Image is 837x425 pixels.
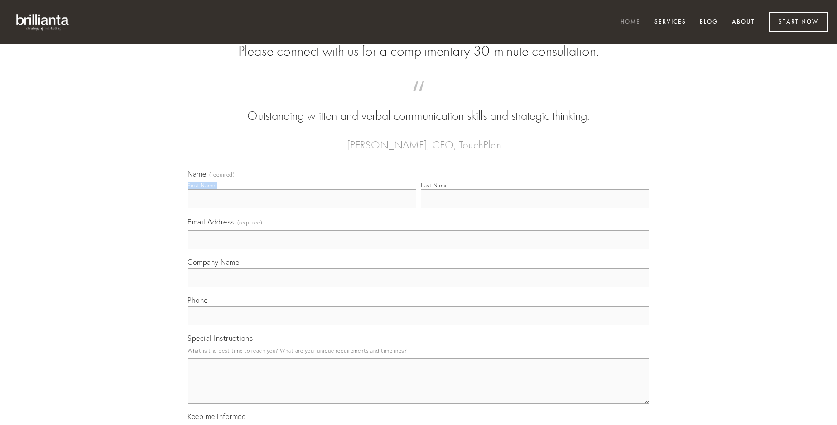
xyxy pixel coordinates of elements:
[649,15,692,30] a: Services
[202,90,635,107] span: “
[9,9,77,35] img: brillianta - research, strategy, marketing
[188,258,239,267] span: Company Name
[188,296,208,305] span: Phone
[209,172,235,177] span: (required)
[202,125,635,154] figcaption: — [PERSON_NAME], CEO, TouchPlan
[202,90,635,125] blockquote: Outstanding written and verbal communication skills and strategic thinking.
[769,12,828,32] a: Start Now
[188,169,206,178] span: Name
[188,43,649,60] h2: Please connect with us for a complimentary 30-minute consultation.
[421,182,448,189] div: Last Name
[726,15,761,30] a: About
[188,344,649,357] p: What is the best time to reach you? What are your unique requirements and timelines?
[188,334,253,343] span: Special Instructions
[188,182,215,189] div: First Name
[188,217,234,226] span: Email Address
[694,15,724,30] a: Blog
[188,412,246,421] span: Keep me informed
[237,216,263,229] span: (required)
[615,15,646,30] a: Home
